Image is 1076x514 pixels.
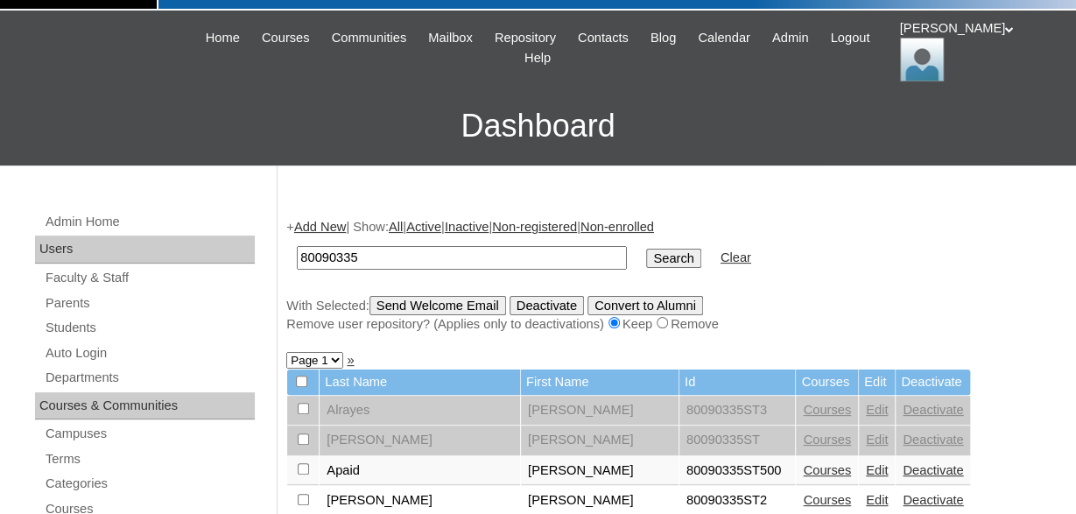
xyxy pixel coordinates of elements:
[796,370,858,395] td: Courses
[903,463,963,477] a: Deactivate
[44,267,255,289] a: Faculty & Staff
[320,456,520,486] td: Apaid
[763,28,818,48] a: Admin
[803,463,851,477] a: Courses
[903,403,963,417] a: Deactivate
[44,317,255,339] a: Students
[866,433,888,447] a: Edit
[896,370,970,395] td: Deactivate
[903,493,963,507] a: Deactivate
[44,473,255,495] a: Categories
[679,456,796,486] td: 80090335ST500
[516,48,559,68] a: Help
[320,370,520,395] td: Last Name
[44,292,255,314] a: Parents
[486,28,565,48] a: Repository
[428,28,473,48] span: Mailbox
[44,211,255,233] a: Admin Home
[406,220,441,234] a: Active
[642,28,685,48] a: Blog
[859,370,895,395] td: Edit
[495,28,556,48] span: Repository
[369,296,506,315] input: Send Welcome Email
[646,249,700,268] input: Search
[323,28,416,48] a: Communities
[900,38,944,81] img: Jonelle Rodriguez
[320,426,520,455] td: [PERSON_NAME]
[253,28,319,48] a: Courses
[510,296,584,315] input: Deactivate
[580,220,654,234] a: Non-enrolled
[521,456,679,486] td: [PERSON_NAME]
[524,48,551,68] span: Help
[320,396,520,426] td: Alrayes
[679,426,796,455] td: 80090335ST
[9,87,1067,165] h3: Dashboard
[830,28,869,48] span: Logout
[389,220,403,234] a: All
[297,246,627,270] input: Search
[332,28,407,48] span: Communities
[903,433,963,447] a: Deactivate
[286,218,1058,334] div: + | Show: | | | |
[698,28,749,48] span: Calendar
[262,28,310,48] span: Courses
[44,367,255,389] a: Departments
[419,28,482,48] a: Mailbox
[44,423,255,445] a: Campuses
[866,493,888,507] a: Edit
[521,396,679,426] td: [PERSON_NAME]
[772,28,809,48] span: Admin
[492,220,577,234] a: Non-registered
[578,28,629,48] span: Contacts
[294,220,346,234] a: Add New
[286,315,1058,334] div: Remove user repository? (Applies only to deactivations) Keep Remove
[721,250,751,264] a: Clear
[679,370,796,395] td: Id
[35,392,255,420] div: Courses & Communities
[197,28,249,48] a: Home
[44,342,255,364] a: Auto Login
[35,236,255,264] div: Users
[347,353,354,367] a: »
[587,296,703,315] input: Convert to Alumni
[866,463,888,477] a: Edit
[900,19,1059,81] div: [PERSON_NAME]
[821,28,878,48] a: Logout
[689,28,758,48] a: Calendar
[651,28,676,48] span: Blog
[803,433,851,447] a: Courses
[569,28,637,48] a: Contacts
[521,370,679,395] td: First Name
[44,448,255,470] a: Terms
[445,220,489,234] a: Inactive
[803,493,851,507] a: Courses
[679,396,796,426] td: 80090335ST3
[866,403,888,417] a: Edit
[286,296,1058,334] div: With Selected:
[803,403,851,417] a: Courses
[206,28,240,48] span: Home
[521,426,679,455] td: [PERSON_NAME]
